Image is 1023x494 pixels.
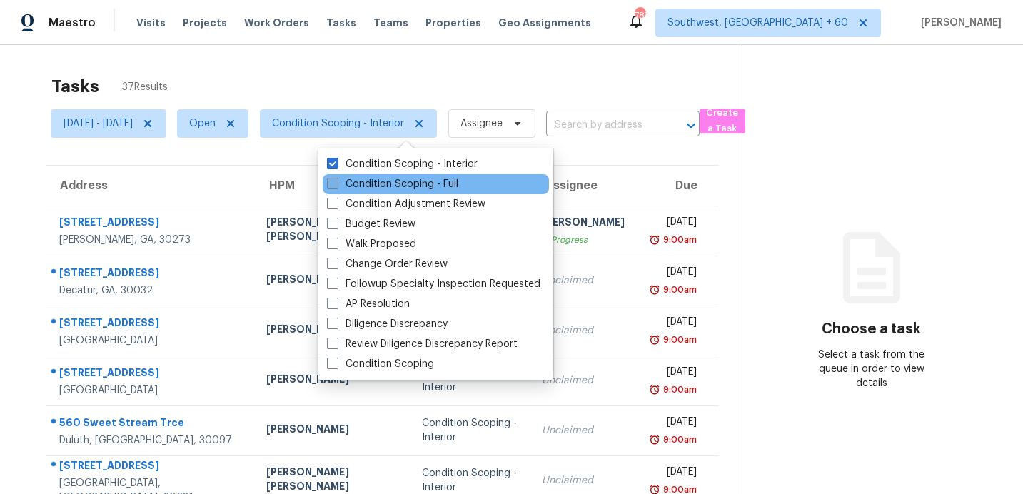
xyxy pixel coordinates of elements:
[327,217,415,231] label: Budget Review
[542,473,631,488] div: Unclaimed
[59,433,243,448] div: Duluth, [GEOGRAPHIC_DATA], 30097
[660,383,697,397] div: 9:00am
[654,215,697,233] div: [DATE]
[707,105,738,138] span: Create a Task
[327,157,478,171] label: Condition Scoping - Interior
[59,383,243,398] div: [GEOGRAPHIC_DATA]
[59,458,243,476] div: [STREET_ADDRESS]
[327,177,458,191] label: Condition Scoping - Full
[122,80,168,94] span: 37 Results
[327,257,448,271] label: Change Order Review
[654,465,697,483] div: [DATE]
[660,283,697,297] div: 9:00am
[46,166,255,206] th: Address
[649,233,660,247] img: Overdue Alarm Icon
[649,283,660,297] img: Overdue Alarm Icon
[327,337,518,351] label: Review Diligence Discrepancy Report
[422,366,519,395] div: Condition Scoping - Interior
[59,333,243,348] div: [GEOGRAPHIC_DATA]
[59,316,243,333] div: [STREET_ADDRESS]
[642,166,719,206] th: Due
[422,416,519,445] div: Condition Scoping - Interior
[654,415,697,433] div: [DATE]
[326,18,356,28] span: Tasks
[542,373,631,388] div: Unclaimed
[136,16,166,30] span: Visits
[59,266,243,283] div: [STREET_ADDRESS]
[327,237,416,251] label: Walk Proposed
[649,433,660,447] img: Overdue Alarm Icon
[822,322,921,336] h3: Choose a task
[667,16,848,30] span: Southwest, [GEOGRAPHIC_DATA] + 60
[807,348,936,390] div: Select a task from the queue in order to view details
[460,116,503,131] span: Assignee
[700,109,745,133] button: Create a Task
[327,197,485,211] label: Condition Adjustment Review
[681,116,701,136] button: Open
[266,422,399,440] div: [PERSON_NAME]
[654,315,697,333] div: [DATE]
[183,16,227,30] span: Projects
[49,16,96,30] span: Maestro
[266,215,399,247] div: [PERSON_NAME] [PERSON_NAME]
[542,273,631,288] div: Unclaimed
[660,433,697,447] div: 9:00am
[649,383,660,397] img: Overdue Alarm Icon
[660,333,697,347] div: 9:00am
[327,357,434,371] label: Condition Scoping
[266,322,399,340] div: [PERSON_NAME]
[327,317,448,331] label: Diligence Discrepancy
[542,423,631,438] div: Unclaimed
[654,265,697,283] div: [DATE]
[327,277,540,291] label: Followup Specialty Inspection Requested
[542,323,631,338] div: Unclaimed
[530,166,642,206] th: Assignee
[266,372,399,390] div: [PERSON_NAME]
[244,16,309,30] span: Work Orders
[546,114,660,136] input: Search by address
[373,16,408,30] span: Teams
[59,366,243,383] div: [STREET_ADDRESS]
[255,166,410,206] th: HPM
[59,415,243,433] div: 560 Sweet Stream Trce
[64,116,133,131] span: [DATE] - [DATE]
[542,233,631,247] div: In Progress
[59,215,243,233] div: [STREET_ADDRESS]
[327,297,410,311] label: AP Resolution
[266,272,399,290] div: [PERSON_NAME]
[635,9,645,23] div: 787
[660,233,697,247] div: 9:00am
[915,16,1002,30] span: [PERSON_NAME]
[51,79,99,94] h2: Tasks
[189,116,216,131] span: Open
[542,215,631,233] div: [PERSON_NAME]
[59,233,243,247] div: [PERSON_NAME], GA, 30273
[272,116,404,131] span: Condition Scoping - Interior
[654,365,697,383] div: [DATE]
[425,16,481,30] span: Properties
[59,283,243,298] div: Decatur, GA, 30032
[498,16,591,30] span: Geo Assignments
[649,333,660,347] img: Overdue Alarm Icon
